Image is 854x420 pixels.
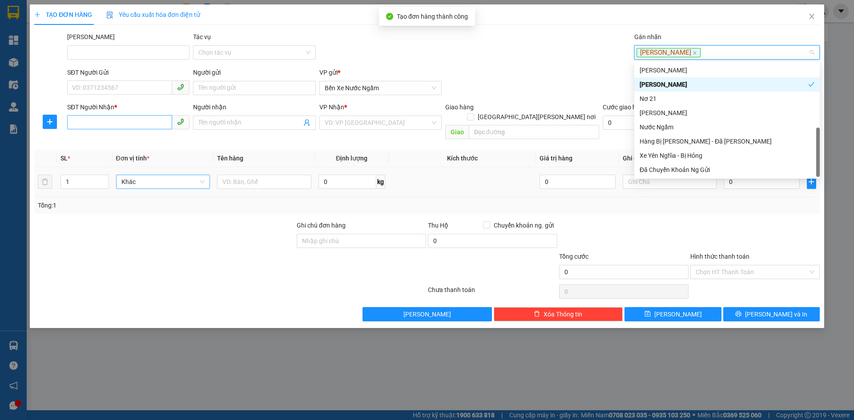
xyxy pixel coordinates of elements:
span: Yêu cầu xuất hóa đơn điện tử [106,11,200,18]
span: delete [534,311,540,318]
div: Người gửi [193,68,315,77]
div: Đã Chuyển Khoản Ng Gửi [634,163,820,177]
div: SĐT Người Gửi [67,68,189,77]
span: Chuyển khoản ng. gửi [490,220,557,230]
div: Ao Sào [634,106,820,120]
button: delete [38,175,52,189]
span: Khác [121,175,205,188]
div: Nước Ngầm [640,122,814,132]
span: [PERSON_NAME] [636,48,701,58]
span: Bến Xe Nước Ngầm [325,81,436,95]
button: save[PERSON_NAME] [624,307,721,321]
span: phone [177,84,184,91]
div: SĐT Người Nhận [67,102,189,112]
div: Yên Nghĩa [634,77,820,92]
span: VP Nhận [319,104,344,111]
span: Giao hàng [445,104,474,111]
span: Đơn vị tính [116,155,149,162]
span: plus [43,118,56,125]
span: save [645,311,651,318]
input: Ghi Chú [623,175,717,189]
label: Mã ĐH [67,33,115,40]
input: Cước giao hàng [603,116,693,130]
label: Hình thức thanh toán [690,253,749,260]
div: VP gửi [319,68,442,77]
input: 0 [540,175,615,189]
span: Giao [445,125,469,139]
div: Tổng: 1 [38,200,330,210]
div: Xe Yên Nghĩa - Bị Hỏng [634,148,820,163]
span: printer [735,311,741,318]
label: Ghi chú đơn hàng [297,222,346,229]
span: plus [34,12,40,18]
button: plus [807,175,816,189]
img: icon [106,12,113,19]
div: Đã Chuyển Khoản Ng Gửi [640,165,814,175]
span: Kích thước [447,155,478,162]
button: [PERSON_NAME] [363,307,492,321]
input: Dọc đường [469,125,599,139]
span: Thu Hộ [428,222,448,229]
span: [PERSON_NAME] và In [745,309,807,319]
input: VD: Bàn, Ghế [217,175,311,189]
div: [PERSON_NAME] [640,108,814,118]
span: Định lượng [336,155,367,162]
th: Ghi chú [619,150,721,167]
span: close [693,51,697,55]
label: Tác vụ [193,33,211,40]
input: Gán nhãn [702,47,704,58]
div: Nước Ngầm [634,120,820,134]
span: SL [60,155,68,162]
div: Nơ 21 [640,94,814,104]
span: [PERSON_NAME] [403,309,451,319]
button: Close [799,4,824,29]
span: Xóa Thông tin [544,309,582,319]
button: deleteXóa Thông tin [494,307,623,321]
span: check-circle [386,13,393,20]
div: Nơ 21 [634,92,820,106]
span: [GEOGRAPHIC_DATA][PERSON_NAME] nơi [474,112,599,122]
div: Hàng Bị [PERSON_NAME] - Đã [PERSON_NAME] [640,136,814,146]
span: close [808,13,815,20]
div: Hàng Bị Thuế - Đã Báo Khách [634,134,820,148]
div: [PERSON_NAME] [640,65,814,75]
span: Tên hàng [217,155,243,162]
span: Tạo đơn hàng thành công [397,13,468,20]
span: kg [376,175,385,189]
span: plus [807,178,816,185]
span: Giá trị hàng [540,155,572,162]
span: Tổng cước [559,253,588,260]
span: TẠO ĐƠN HÀNG [34,11,92,18]
label: Cước giao hàng [603,104,647,111]
label: Gán nhãn [634,33,661,40]
div: Xe Yên Nghĩa - Bị Hỏng [640,151,814,160]
span: [PERSON_NAME] [654,309,702,319]
div: Chưa thanh toán [427,285,558,300]
div: [PERSON_NAME] [640,80,808,89]
div: Người nhận [193,102,315,112]
button: printer[PERSON_NAME] và In [723,307,820,321]
input: Ghi chú đơn hàng [297,234,426,248]
span: phone [177,118,184,125]
input: Mã ĐH [67,45,189,60]
button: plus [43,115,57,129]
span: check [808,81,814,88]
div: Mỹ Đình [634,63,820,77]
span: user-add [303,119,310,126]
